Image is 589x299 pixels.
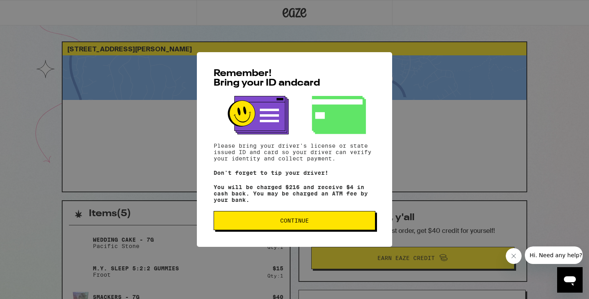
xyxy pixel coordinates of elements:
span: Continue [280,218,309,223]
p: Please bring your driver's license or state issued ID and card so your driver can verify your ide... [214,143,375,162]
p: You will be charged $216 and receive $4 in cash back. You may be charged an ATM fee by your bank. [214,184,375,203]
iframe: Close message [506,248,522,264]
span: Remember! Bring your ID and card [214,69,320,88]
p: Don't forget to tip your driver! [214,170,375,176]
iframe: Message from company [525,246,583,264]
iframe: Button to launch messaging window [557,267,583,293]
button: Continue [214,211,375,230]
